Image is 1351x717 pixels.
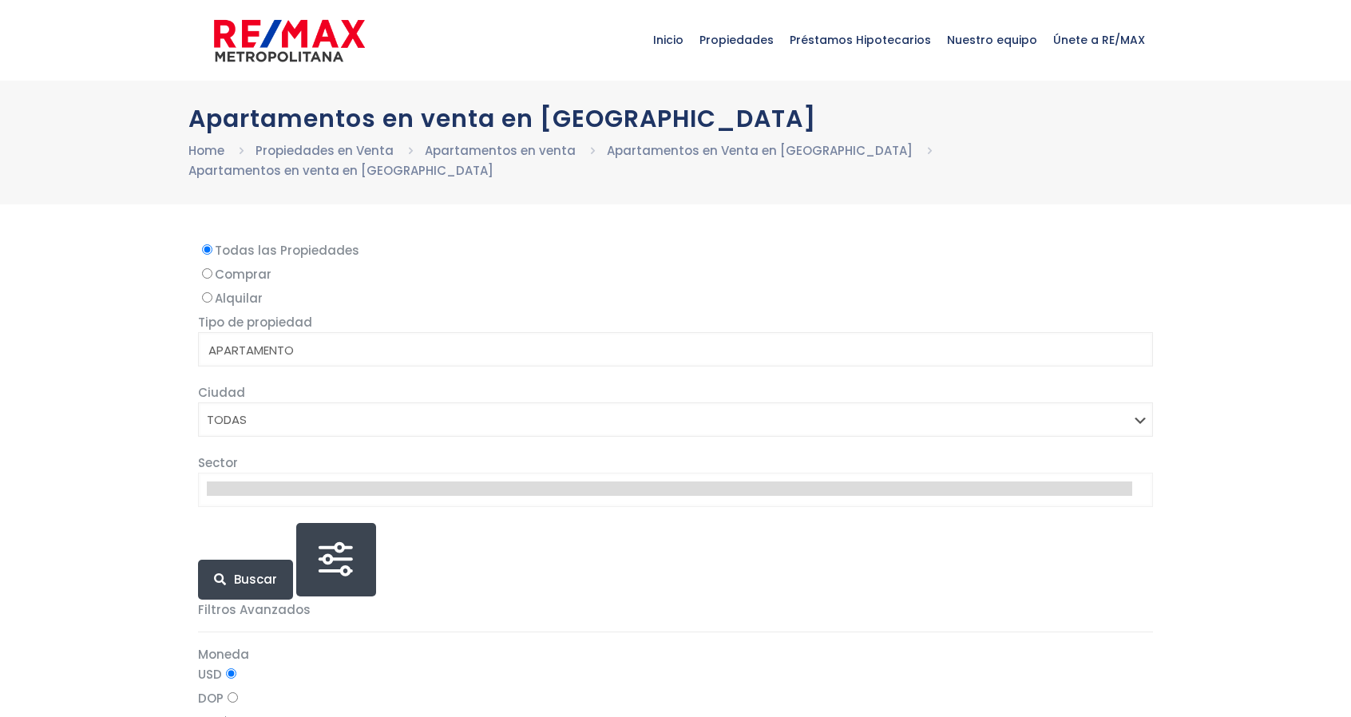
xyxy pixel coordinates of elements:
[202,244,212,255] input: Todas las Propiedades
[198,688,1153,708] label: DOP
[256,142,394,159] a: Propiedades en Venta
[691,16,782,64] span: Propiedades
[202,292,212,303] input: Alquilar
[226,668,236,679] input: USD
[207,341,1132,360] option: APARTAMENTO
[198,264,1153,284] label: Comprar
[198,664,1153,684] label: USD
[198,600,1153,620] p: Filtros Avanzados
[198,454,238,471] span: Sector
[425,142,576,159] a: Apartamentos en venta
[645,16,691,64] span: Inicio
[188,105,1163,133] h1: Apartamentos en venta en [GEOGRAPHIC_DATA]
[198,646,249,663] span: Moneda
[214,17,365,65] img: remax-metropolitana-logo
[228,692,238,703] input: DOP
[198,314,312,331] span: Tipo de propiedad
[198,560,293,600] button: Buscar
[188,162,493,179] a: Apartamentos en venta en [GEOGRAPHIC_DATA]
[198,240,1153,260] label: Todas las Propiedades
[1045,16,1153,64] span: Únete a RE/MAX
[939,16,1045,64] span: Nuestro equipo
[188,142,224,159] a: Home
[207,360,1132,379] option: CASA
[202,268,212,279] input: Comprar
[198,384,245,401] span: Ciudad
[607,142,913,159] a: Apartamentos en Venta en [GEOGRAPHIC_DATA]
[782,16,939,64] span: Préstamos Hipotecarios
[198,288,1153,308] label: Alquilar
